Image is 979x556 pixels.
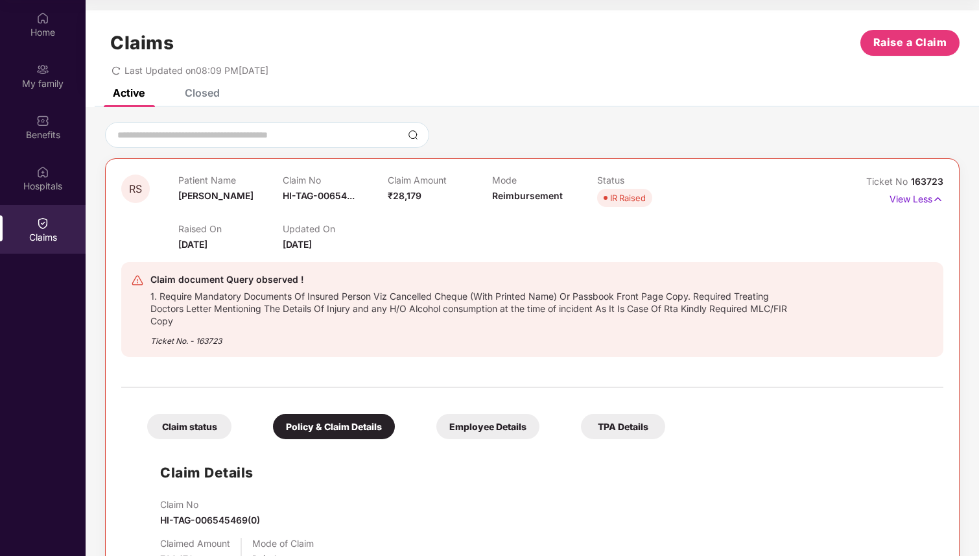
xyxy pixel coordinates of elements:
span: [DATE] [283,239,312,250]
h1: Claims [110,32,174,54]
span: Raise a Claim [873,34,947,51]
span: [PERSON_NAME] [178,190,254,201]
p: Claimed Amount [160,538,230,549]
span: Reimbursement [492,190,563,201]
span: Last Updated on 08:09 PM[DATE] [124,65,268,76]
div: Employee Details [436,414,539,439]
p: Patient Name [178,175,283,186]
img: svg+xml;base64,PHN2ZyBpZD0iSG9tZSIgeG1sbnM9Imh0dHA6Ly93d3cudzMub3JnLzIwMDAvc3ZnIiB3aWR0aD0iMjAiIG... [36,12,49,25]
div: Claim status [147,414,231,439]
span: ₹28,179 [388,190,421,201]
div: IR Raised [610,191,646,204]
span: HI-TAG-006545469(0) [160,514,260,526]
span: Ticket No [866,176,911,187]
p: Claim No [160,499,260,510]
p: Status [597,175,702,186]
p: Raised On [178,223,283,234]
span: HI-TAG-00654... [283,190,355,201]
h1: Claim Details [160,462,254,483]
p: Claim Amount [388,175,492,186]
p: Mode [492,175,596,186]
p: View Less [890,189,943,206]
div: Closed [185,86,220,99]
img: svg+xml;base64,PHN2ZyBpZD0iQmVuZWZpdHMiIHhtbG5zPSJodHRwOi8vd3d3LnczLm9yZy8yMDAwL3N2ZyIgd2lkdGg9Ij... [36,114,49,127]
span: [DATE] [178,239,207,250]
p: Updated On [283,223,387,234]
img: svg+xml;base64,PHN2ZyB4bWxucz0iaHR0cDovL3d3dy53My5vcmcvMjAwMC9zdmciIHdpZHRoPSIxNyIgaGVpZ2h0PSIxNy... [932,192,943,206]
button: Raise a Claim [860,30,960,56]
div: Policy & Claim Details [273,414,395,439]
div: Claim document Query observed ! [150,272,800,287]
div: TPA Details [581,414,665,439]
img: svg+xml;base64,PHN2ZyB3aWR0aD0iMjAiIGhlaWdodD0iMjAiIHZpZXdCb3g9IjAgMCAyMCAyMCIgZmlsbD0ibm9uZSIgeG... [36,63,49,76]
div: 1. Require Mandatory Documents Of Insured Person Viz Cancelled Cheque (With Printed Name) Or Pass... [150,287,800,327]
img: svg+xml;base64,PHN2ZyBpZD0iQ2xhaW0iIHhtbG5zPSJodHRwOi8vd3d3LnczLm9yZy8yMDAwL3N2ZyIgd2lkdGg9IjIwIi... [36,217,49,230]
span: 163723 [911,176,943,187]
p: Claim No [283,175,387,186]
span: redo [112,65,121,76]
p: Mode of Claim [252,538,323,549]
img: svg+xml;base64,PHN2ZyBpZD0iSG9zcGl0YWxzIiB4bWxucz0iaHR0cDovL3d3dy53My5vcmcvMjAwMC9zdmciIHdpZHRoPS... [36,165,49,178]
div: Active [113,86,145,99]
div: Ticket No. - 163723 [150,327,800,347]
img: svg+xml;base64,PHN2ZyB4bWxucz0iaHR0cDovL3d3dy53My5vcmcvMjAwMC9zdmciIHdpZHRoPSIyNCIgaGVpZ2h0PSIyNC... [131,274,144,287]
img: svg+xml;base64,PHN2ZyBpZD0iU2VhcmNoLTMyeDMyIiB4bWxucz0iaHR0cDovL3d3dy53My5vcmcvMjAwMC9zdmciIHdpZH... [408,130,418,140]
span: RS [129,184,142,195]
